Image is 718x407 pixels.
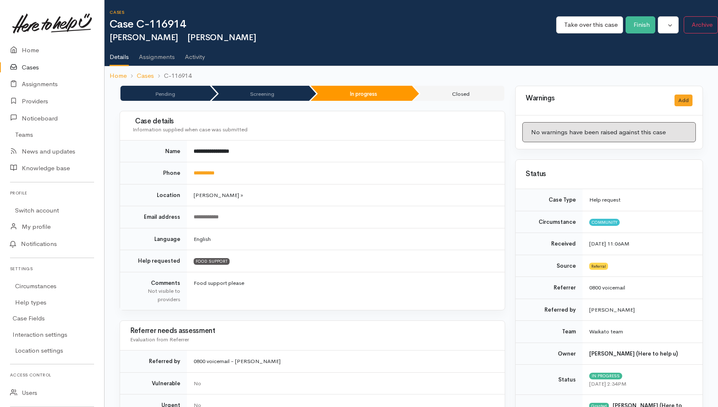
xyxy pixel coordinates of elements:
[311,86,412,101] li: In progress
[522,122,696,143] div: No warnings have been raised against this case
[120,206,187,228] td: Email address
[187,228,505,250] td: English
[130,287,180,303] div: Not visible to providers
[684,16,718,33] button: Archive
[589,350,678,357] b: [PERSON_NAME] (Here to help u)
[516,365,583,395] td: Status
[154,71,192,81] li: C-116914
[589,219,620,225] span: Community
[10,187,94,199] h6: Profile
[133,125,495,134] div: Information supplied when case was submitted
[589,373,622,379] span: In progress
[110,18,556,31] h1: Case C-116914
[516,343,583,365] td: Owner
[583,277,703,299] td: 0800 voicemail
[130,336,189,343] span: Evaluation from Referrer
[414,86,505,101] li: Closed
[187,272,505,310] td: Food support please
[516,211,583,233] td: Circumstance
[185,42,205,66] a: Activity
[516,321,583,343] td: Team
[589,263,608,269] span: Referral
[187,351,505,373] td: 0800 voicemail - [PERSON_NAME]
[194,379,495,388] div: No
[120,272,187,310] td: Comments
[212,86,309,101] li: Screening
[589,380,692,388] div: [DATE] 2:34PM
[516,189,583,211] td: Case Type
[194,258,230,265] span: FOOD SUPPORT
[110,42,129,67] a: Details
[556,16,623,33] button: Take over this case
[120,351,187,373] td: Referred by
[526,95,664,102] h3: Warnings
[120,372,187,394] td: Vulnerable
[589,328,623,335] span: Waikato team
[110,10,556,15] h6: Cases
[183,32,256,43] span: [PERSON_NAME]
[105,66,718,86] nav: breadcrumb
[120,86,210,101] li: Pending
[583,189,703,211] td: Help request
[675,95,692,107] button: Add
[526,170,692,178] h3: Status
[110,71,127,81] a: Home
[589,240,629,247] time: [DATE] 11:06AM
[583,299,703,321] td: [PERSON_NAME]
[120,228,187,250] td: Language
[110,33,556,42] h2: [PERSON_NAME]
[516,233,583,255] td: Received
[516,255,583,277] td: Source
[130,327,495,335] h3: Referrer needs assessment
[139,42,175,66] a: Assignments
[516,299,583,321] td: Referred by
[626,16,655,33] button: Finish
[10,263,94,274] h6: Settings
[10,369,94,381] h6: Access control
[120,162,187,184] td: Phone
[120,250,187,272] td: Help requested
[120,184,187,206] td: Location
[133,118,495,125] h3: Case details
[516,277,583,299] td: Referrer
[120,141,187,162] td: Name
[137,71,154,81] a: Cases
[194,192,243,199] span: [PERSON_NAME] »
